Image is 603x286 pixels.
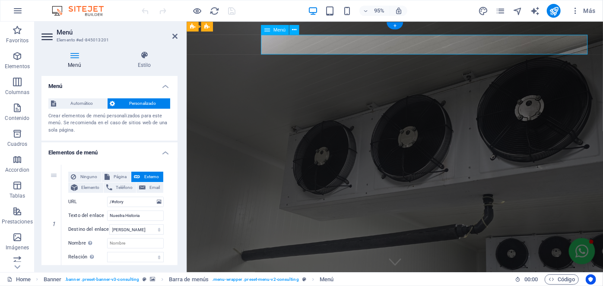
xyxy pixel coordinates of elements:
label: URL [68,197,107,207]
button: reload [209,6,220,16]
p: Contenido [5,115,29,122]
button: Externo [131,172,163,182]
button: pages [495,6,505,16]
p: Prestaciones [2,218,32,225]
div: + [387,22,403,29]
i: Páginas (Ctrl+Alt+S) [495,6,505,16]
i: AI Writer [530,6,540,16]
input: Texto del enlace... [107,211,164,221]
div: Crear elementos de menú personalizados para este menú. Se recomienda en el caso de sitios web de ... [48,113,171,134]
button: Elemento [68,182,103,193]
h2: Menú [57,28,178,36]
button: Email [136,182,163,193]
input: URL... [107,197,164,207]
span: Haz clic para seleccionar y doble clic para editar [320,274,333,285]
img: Editor Logo [50,6,114,16]
button: Código [545,274,579,285]
button: Haz clic para salir del modo de previsualización y seguir editando [192,6,203,16]
label: Texto del enlace [68,211,107,221]
em: 1 [48,220,60,227]
button: 95% [359,6,390,16]
span: Página [112,172,129,182]
button: Open chat window [402,228,430,255]
input: Nombre [107,238,164,248]
span: 00 00 [524,274,538,285]
span: Haz clic para seleccionar y doble clic para editar [169,274,209,285]
p: Elementos [5,63,30,70]
span: Código [549,274,575,285]
nav: breadcrumb [44,274,334,285]
h4: Menú [41,76,178,91]
span: Menú [273,27,286,32]
h6: 95% [372,6,386,16]
span: Automático [59,98,105,109]
i: Volver a cargar página [210,6,220,16]
label: Nombre [68,238,107,248]
button: Ninguno [68,172,102,182]
button: design [478,6,488,16]
i: Navegador [513,6,523,16]
span: Haz clic para seleccionar y doble clic para editar [44,274,62,285]
p: Imágenes [6,244,29,251]
span: Más [571,6,596,15]
a: Haz clic para cancelar la selección y doble clic para abrir páginas [7,274,31,285]
button: Más [568,4,599,18]
i: Diseño (Ctrl+Alt+Y) [478,6,488,16]
span: Email [148,182,161,193]
p: Tablas [10,192,25,199]
p: Favoritos [6,37,29,44]
button: publish [547,4,561,18]
span: Externo [143,172,161,182]
span: Elemento [80,182,101,193]
button: Teléfono [104,182,136,193]
i: Publicar [549,6,559,16]
i: Este elemento es un preajuste personalizable [143,277,146,282]
p: Cuadros [7,141,28,148]
p: Columnas [5,89,30,96]
i: Este elemento es un preajuste personalizable [302,277,306,282]
button: text_generator [530,6,540,16]
h4: Elementos de menú [41,142,178,158]
span: : [530,276,532,283]
span: Teléfono [115,182,134,193]
h4: Menú [41,51,111,69]
h6: Tiempo de la sesión [515,274,538,285]
h4: Estilo [111,51,178,69]
h3: Elemento #ed-845013201 [57,36,160,44]
span: Ninguno [79,172,99,182]
i: Al redimensionar, ajustar el nivel de zoom automáticamente para ajustarse al dispositivo elegido. [395,7,403,15]
button: Automático [48,98,107,109]
button: Página [102,172,131,182]
button: Personalizado [108,98,171,109]
label: Destino del enlace [68,224,109,235]
span: . menu-wrapper .preset-menu-v2-consulting [212,274,299,285]
button: Usercentrics [586,274,596,285]
span: . banner .preset-banner-v3-consulting [65,274,139,285]
button: navigator [512,6,523,16]
label: Relación [68,252,107,262]
span: Personalizado [118,98,168,109]
p: Accordion [5,167,29,173]
i: Este elemento contiene un fondo [150,277,156,282]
